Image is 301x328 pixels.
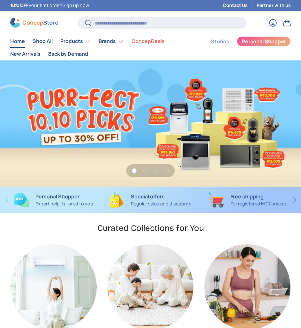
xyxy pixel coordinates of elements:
summary: Products [56,35,95,48]
a: Brands [99,35,124,48]
a: Contact Us [223,2,257,9]
p: For registered NCR buyers [230,200,286,207]
a: Partner with us [257,2,291,9]
summary: Brands [95,35,128,48]
a: Personal Shopper [237,36,291,46]
a: Shop All [33,35,53,47]
strong: Personal Shopper [35,193,79,200]
span: Personal Shopper [242,39,286,44]
a: Personal Shopper Expert help, tailored to you [10,192,97,208]
a: Back by Demand [48,48,88,60]
strong: Special offers [131,193,165,200]
a: Products [60,35,91,48]
strong: 10% OFF [10,2,29,8]
a: ConcepDeals [132,35,165,47]
p: your first order! . [10,2,90,9]
a: Home [10,35,25,47]
strong: Free shipping [230,193,264,200]
nav: Secondary [196,35,291,60]
h2: Curated Collections for You [97,223,204,233]
a: Sign up now [63,2,89,8]
a: Free shipping For registered NCR buyers [204,192,291,208]
a: Stories [211,35,229,48]
img: ConcepStore [10,18,58,28]
nav: Primary [10,35,196,60]
a: New Arrivals [10,48,41,60]
a: Special offers Regular sales and discounts [107,192,194,208]
p: Regular sales and discounts [131,200,192,207]
p: Expert help, tailored to you [35,200,93,207]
